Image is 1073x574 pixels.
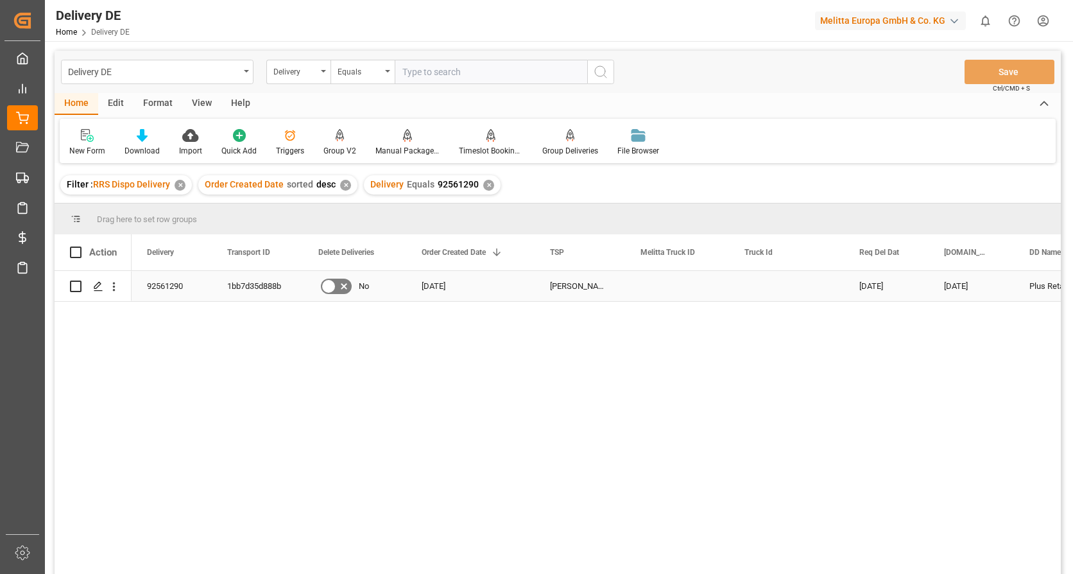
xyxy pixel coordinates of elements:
div: Group V2 [323,145,356,157]
span: Order Created Date [422,248,486,257]
div: Format [133,93,182,115]
div: 92561290 [132,271,212,301]
div: Quick Add [221,145,257,157]
span: Truck Id [744,248,773,257]
span: Ctrl/CMD + S [993,83,1030,93]
div: Press SPACE to select this row. [55,271,132,302]
div: Delivery DE [56,6,130,25]
span: 92561290 [438,179,479,189]
span: [DOMAIN_NAME] Dat [944,248,987,257]
div: Action [89,247,117,258]
div: [DATE] [929,271,1014,301]
span: Delete Deliveries [318,248,374,257]
button: search button [587,60,614,84]
div: Delivery [273,63,317,78]
div: File Browser [617,145,659,157]
button: open menu [266,60,330,84]
div: Triggers [276,145,304,157]
button: show 0 new notifications [971,6,1000,35]
span: Melitta Truck ID [640,248,695,257]
div: Delivery DE [68,63,239,79]
div: Help [221,93,260,115]
span: Drag here to set row groups [97,214,197,224]
button: Melitta Europa GmbH & Co. KG [815,8,971,33]
span: Delivery [147,248,174,257]
div: Home [55,93,98,115]
div: View [182,93,221,115]
span: Req Del Dat [859,248,899,257]
span: DD Name [1029,248,1061,257]
span: No [359,272,369,301]
div: Edit [98,93,133,115]
div: [PERSON_NAME] BENELUX [535,271,625,301]
button: open menu [330,60,395,84]
button: Save [965,60,1054,84]
span: RRS Dispo Delivery [93,179,170,189]
div: Import [179,145,202,157]
button: open menu [61,60,253,84]
span: Order Created Date [205,179,284,189]
span: desc [316,179,336,189]
span: Equals [407,179,434,189]
div: ✕ [340,180,351,191]
span: TSP [550,248,564,257]
div: ✕ [483,180,494,191]
div: Download [124,145,160,157]
div: New Form [69,145,105,157]
span: Delivery [370,179,404,189]
div: Manual Package TypeDetermination [375,145,440,157]
input: Type to search [395,60,587,84]
div: 1bb7d35d888b [212,271,303,301]
div: [DATE] [406,271,535,301]
div: Group Deliveries [542,145,598,157]
span: sorted [287,179,313,189]
div: ✕ [175,180,185,191]
button: Help Center [1000,6,1029,35]
div: Melitta Europa GmbH & Co. KG [815,12,966,30]
span: Filter : [67,179,93,189]
a: Home [56,28,77,37]
div: [DATE] [844,271,929,301]
span: Transport ID [227,248,270,257]
div: Equals [338,63,381,78]
div: Timeslot Booking Report [459,145,523,157]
